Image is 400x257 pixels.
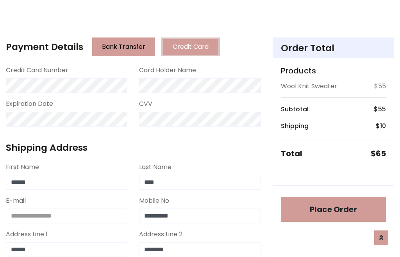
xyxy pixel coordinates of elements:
[6,196,26,205] label: E-mail
[380,121,386,130] span: 10
[139,66,196,75] label: Card Holder Name
[374,82,386,91] p: $55
[281,105,309,113] h6: Subtotal
[281,122,309,130] h6: Shipping
[139,230,182,239] label: Address Line 2
[139,196,169,205] label: Mobile No
[6,142,261,153] h4: Shipping Address
[6,230,48,239] label: Address Line 1
[281,197,386,222] button: Place Order
[281,43,386,54] h4: Order Total
[6,41,83,52] h4: Payment Details
[281,149,302,158] h5: Total
[371,149,386,158] h5: $
[6,162,39,172] label: First Name
[139,99,152,109] label: CVV
[161,37,220,56] button: Credit Card
[139,162,171,172] label: Last Name
[281,66,386,75] h5: Products
[281,82,337,91] p: Wool Knit Sweater
[376,122,386,130] h6: $
[92,37,155,56] button: Bank Transfer
[6,66,68,75] label: Credit Card Number
[6,99,53,109] label: Expiration Date
[374,105,386,113] h6: $
[376,148,386,159] span: 65
[378,105,386,114] span: 55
